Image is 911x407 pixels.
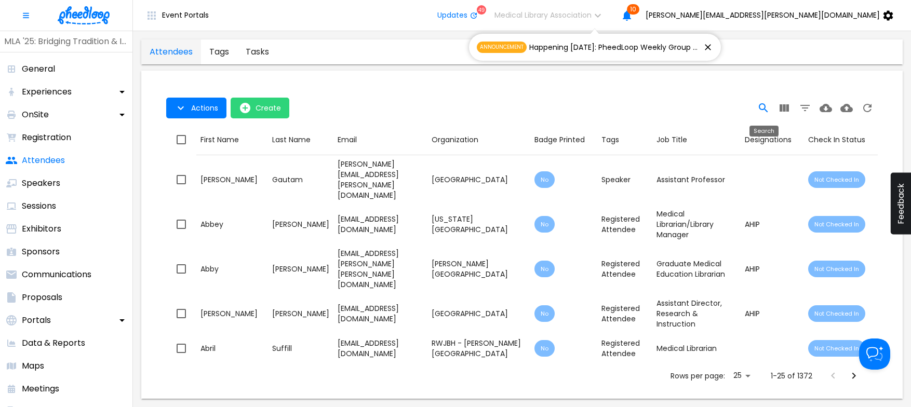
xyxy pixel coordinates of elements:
div: Graduate Medical Education Librarian [657,259,736,279]
button: Sort [741,130,796,150]
a: attendees-tab-attendees [141,39,201,64]
button: View Columns [774,98,795,118]
img: logo [58,6,110,24]
div: Gautam [272,174,329,185]
p: MLA '25: Bridging Tradition & Innovation [4,35,128,48]
div: A badge has not been printed for this attendee [534,305,555,322]
div: Check In Status [808,133,865,146]
div: [US_STATE][GEOGRAPHIC_DATA] [432,214,526,235]
button: Sort [427,130,483,150]
p: Exhibitors [22,223,61,235]
span: Upload [836,101,857,113]
div: Email [338,133,357,146]
div: RWJBH - [PERSON_NAME][GEOGRAPHIC_DATA] [432,338,526,359]
p: Maps [22,360,44,372]
span: Feedback [896,183,906,224]
div: Suffill [272,343,329,354]
button: Sort [804,130,869,150]
button: Download [815,98,836,118]
p: Data & Reports [22,337,85,349]
div: Assistant Professor [657,174,736,185]
p: Portals [22,314,51,327]
div: Attendee has not checked in [808,305,865,322]
button: Refresh Page [857,98,878,118]
div: [EMAIL_ADDRESS][PERSON_NAME][PERSON_NAME][DOMAIN_NAME] [338,248,423,290]
span: [PERSON_NAME][EMAIL_ADDRESS][PERSON_NAME][DOMAIN_NAME] [646,11,880,19]
span: No [534,220,555,228]
p: OnSite [22,108,49,121]
div: [PERSON_NAME][EMAIL_ADDRESS][PERSON_NAME][DOMAIN_NAME] [338,159,423,200]
button: Sort [196,130,243,150]
p: Rows per page: [671,371,725,381]
div: Registered Attendee [601,214,648,235]
div: [EMAIL_ADDRESS][DOMAIN_NAME] [338,214,423,235]
div: A badge has not been printed for this attendee [534,171,555,188]
p: Communications [22,268,91,281]
div: Table Toolbar [166,91,878,125]
button: Medical Library Association [486,5,617,26]
div: AHIP [745,219,800,229]
div: Attendee has not checked in [808,216,865,233]
button: Event Portals [137,5,217,26]
span: Event Portals [162,11,209,19]
div: [EMAIL_ADDRESS][DOMAIN_NAME] [338,338,423,359]
div: A badge has not been printed for this attendee [534,340,555,357]
span: Refresh Page [857,101,878,113]
span: Not checked in [808,265,865,273]
span: Announcement [477,42,527,53]
p: Proposals [22,291,62,304]
div: [PERSON_NAME][GEOGRAPHIC_DATA] [432,259,526,279]
span: 10 [627,4,639,15]
div: 49 [477,5,486,15]
span: Happening [DATE]: PheedLoop Weekly Group Onboarding – Event Website [529,42,701,53]
div: 25 [729,368,754,383]
p: Experiences [22,86,72,98]
span: Download [815,101,836,113]
div: attendees tabs [141,39,277,64]
a: attendees-tab-tasks [237,39,277,64]
button: Sort [333,130,361,150]
iframe: Help Scout Beacon - Open [859,338,890,370]
div: Organization [432,133,478,146]
span: Not checked in [808,175,865,184]
div: AHIP [745,308,800,319]
div: [PERSON_NAME] [200,308,264,319]
button: Sort [268,130,315,150]
div: Tags [601,133,648,146]
div: Attendee has not checked in [808,340,865,357]
div: [GEOGRAPHIC_DATA] [432,308,526,319]
div: Abril [200,343,264,354]
span: Not checked in [808,309,865,318]
a: attendees-tab-tags [201,39,237,64]
p: Attendees [22,154,65,167]
button: Upload [836,98,857,118]
p: Sponsors [22,246,60,258]
p: Speakers [22,177,60,189]
span: Actions [191,104,218,112]
div: Registered Attendee [601,303,648,324]
button: Search [753,98,774,118]
p: General [22,63,55,75]
div: Registered Attendee [601,259,648,279]
div: Badge Printed [534,133,585,146]
p: 1-25 of 1372 [771,371,812,381]
span: Medical Library Association [494,11,592,19]
div: A badge has not been printed for this attendee [534,216,555,233]
div: [PERSON_NAME] [272,264,329,274]
div: Last Name [272,133,311,146]
div: Medical Librarian [657,343,736,354]
div: Registered Attendee [601,338,648,359]
div: Job Title [657,133,687,146]
button: Filter Table [795,98,815,118]
span: No [534,344,555,352]
span: No [534,265,555,273]
div: Abby [200,264,264,274]
div: Speaker [601,174,648,185]
div: [PERSON_NAME] [200,174,264,185]
span: Updates [437,11,467,19]
div: [GEOGRAPHIC_DATA] [432,174,526,185]
span: Not checked in [808,344,865,352]
div: [PERSON_NAME] [272,219,329,229]
div: [EMAIL_ADDRESS][DOMAIN_NAME] [338,303,423,324]
button: [PERSON_NAME][EMAIL_ADDRESS][PERSON_NAME][DOMAIN_NAME] [637,5,907,26]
